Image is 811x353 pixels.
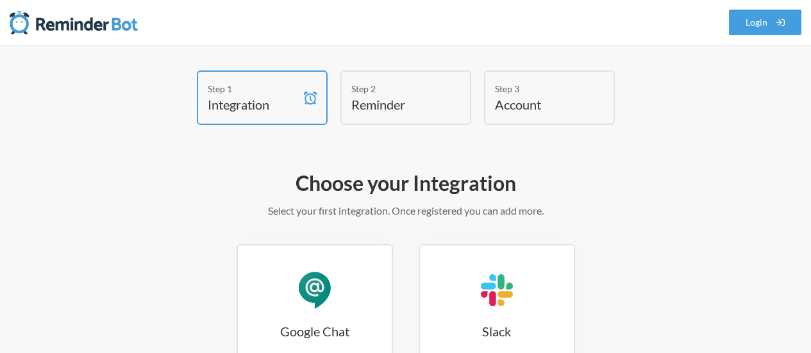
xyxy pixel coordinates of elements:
h4: Reminder [351,95,441,113]
div: Step 1 [208,82,297,95]
div: Step 3 [495,82,585,95]
h2: Choose your Integration [38,170,773,197]
p: Select your first integration. Once registered you can add more. [38,203,773,218]
h3: Slack [420,322,574,340]
h3: Google Chat [238,322,392,340]
a: Login [729,10,802,35]
h4: Account [495,95,585,113]
div: Step 2 [351,82,441,95]
h4: Integration [208,95,297,113]
img: Reminder Bot [10,10,138,35]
